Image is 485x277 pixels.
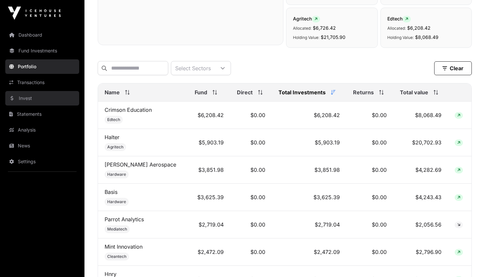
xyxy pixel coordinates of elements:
a: Invest [5,91,79,106]
a: News [5,138,79,153]
span: Hardware [107,199,126,204]
a: Crimson Education [105,107,152,113]
td: $6,208.42 [188,102,230,129]
span: Allocated: [293,26,311,31]
a: Statements [5,107,79,121]
a: Fund Investments [5,44,79,58]
td: $0.00 [230,184,272,211]
span: Direct [237,88,253,96]
span: Agritech [293,16,320,21]
td: $2,719.04 [188,211,230,238]
span: Total Investments [278,88,326,96]
span: Mediatech [107,227,127,232]
td: $2,472.09 [188,238,230,266]
a: Basis [105,189,117,195]
td: $3,625.39 [272,184,347,211]
td: $0.00 [346,238,393,266]
span: Name [105,88,120,96]
td: $2,056.56 [393,211,448,238]
span: Allocated: [387,26,406,31]
td: $0.00 [230,129,272,156]
td: $0.00 [346,156,393,184]
span: Returns [353,88,374,96]
span: Edtech [107,117,120,122]
td: $5,903.19 [272,129,347,156]
a: Parrot Analytics [105,216,144,223]
td: $0.00 [346,102,393,129]
td: $8,068.49 [393,102,448,129]
td: $3,625.39 [188,184,230,211]
a: Transactions [5,75,79,90]
td: $0.00 [346,211,393,238]
td: $0.00 [230,238,272,266]
span: $21,705.90 [321,34,345,40]
a: [PERSON_NAME] Aerospace [105,161,176,168]
td: $2,719.04 [272,211,347,238]
a: Portfolio [5,59,79,74]
span: Fund [195,88,207,96]
a: Dashboard [5,28,79,42]
td: $3,851.98 [188,156,230,184]
span: $8,068.49 [415,34,438,40]
a: Analysis [5,123,79,137]
div: Select Sectors [171,61,215,75]
iframe: Chat Widget [452,245,485,277]
td: $0.00 [230,156,272,184]
span: $6,208.42 [407,25,431,31]
span: Edtech [387,16,411,21]
button: Clear [434,61,472,75]
span: Hardware [107,172,126,177]
td: $2,472.09 [272,238,347,266]
span: Agritech [107,144,123,150]
td: $20,702.93 [393,129,448,156]
td: $0.00 [346,129,393,156]
span: $6,726.42 [313,25,336,31]
span: Holding Value: [387,35,414,40]
td: $0.00 [346,184,393,211]
a: Halter [105,134,119,140]
td: $4,243.43 [393,184,448,211]
a: Settings [5,154,79,169]
a: Mint Innovation [105,243,143,250]
td: $5,903.19 [188,129,230,156]
img: Icehouse Ventures Logo [8,7,61,20]
td: $2,796.90 [393,238,448,266]
span: Total value [400,88,428,96]
td: $4,282.69 [393,156,448,184]
td: $0.00 [230,102,272,129]
td: $6,208.42 [272,102,347,129]
span: Holding Value: [293,35,319,40]
span: Cleantech [107,254,126,259]
td: $0.00 [230,211,272,238]
td: $3,851.98 [272,156,347,184]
